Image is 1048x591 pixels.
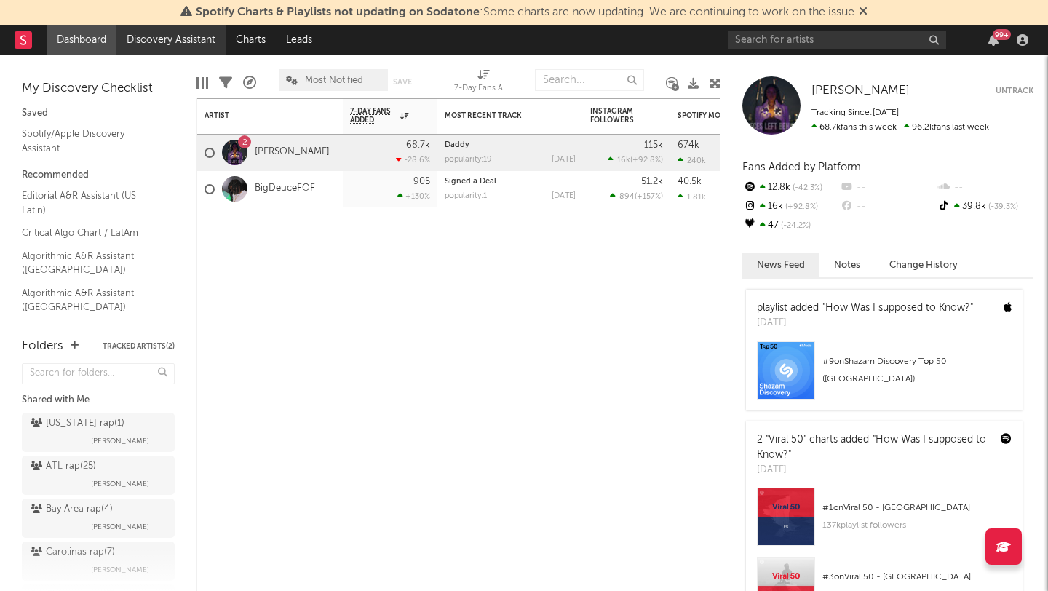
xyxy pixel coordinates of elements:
[757,301,973,316] div: playlist added
[678,111,787,120] div: Spotify Monthly Listeners
[22,456,175,495] a: ATL rap(25)[PERSON_NAME]
[811,84,910,98] a: [PERSON_NAME]
[196,7,480,18] span: Spotify Charts & Playlists not updating on Sodatone
[255,146,330,159] a: [PERSON_NAME]
[993,29,1011,40] div: 99 +
[822,303,973,313] a: "How Was I supposed to Know?"
[535,69,644,91] input: Search...
[255,183,315,195] a: BigDeuceFOF
[22,413,175,452] a: [US_STATE] rap(1)[PERSON_NAME]
[839,197,936,216] div: --
[454,62,512,104] div: 7-Day Fans Added (7-Day Fans Added)
[22,167,175,184] div: Recommended
[811,123,989,132] span: 96.2k fans last week
[986,203,1018,211] span: -39.3 %
[22,542,175,581] a: Carolinas rap(7)[PERSON_NAME]
[22,105,175,122] div: Saved
[875,253,972,277] button: Change History
[678,156,706,165] div: 240k
[205,111,314,120] div: Artist
[757,435,986,460] a: "How Was I supposed to Know?"
[445,141,469,149] a: Daddy
[196,62,208,104] div: Edit Columns
[445,111,554,120] div: Most Recent Track
[822,353,1012,388] div: # 9 on Shazam Discovery Top 50 ([GEOGRAPHIC_DATA])
[811,108,899,117] span: Tracking Since: [DATE]
[22,338,63,355] div: Folders
[757,432,990,463] div: 2 "Viral 50" charts added
[811,123,897,132] span: 68.7k fans this week
[678,140,699,150] div: 674k
[445,192,487,200] div: popularity: 1
[31,415,124,432] div: [US_STATE] rap ( 1 )
[276,25,322,55] a: Leads
[746,341,1023,410] a: #9onShazam Discovery Top 50 ([GEOGRAPHIC_DATA])
[644,140,663,150] div: 115k
[91,561,149,579] span: [PERSON_NAME]
[31,458,96,475] div: ATL rap ( 25 )
[617,156,630,164] span: 16k
[996,84,1033,98] button: Untrack
[350,107,397,124] span: 7-Day Fans Added
[632,156,661,164] span: +92.8 %
[822,517,1012,534] div: 137k playlist followers
[406,140,430,150] div: 68.7k
[757,463,990,477] div: [DATE]
[678,177,702,186] div: 40.5k
[31,501,113,518] div: Bay Area rap ( 4 )
[22,248,160,278] a: Algorithmic A&R Assistant ([GEOGRAPHIC_DATA])
[396,155,430,164] div: -28.6 %
[839,178,936,197] div: --
[590,107,641,124] div: Instagram Followers
[988,34,999,46] button: 99+
[811,84,910,97] span: [PERSON_NAME]
[454,80,512,98] div: 7-Day Fans Added (7-Day Fans Added)
[779,222,811,230] span: -24.2 %
[413,177,430,186] div: 905
[757,316,973,330] div: [DATE]
[22,188,160,218] a: Editorial A&R Assistant (US Latin)
[445,178,576,186] div: Signed a Deal
[610,191,663,201] div: ( )
[91,432,149,450] span: [PERSON_NAME]
[243,62,256,104] div: A&R Pipeline
[445,178,496,186] a: Signed a Deal
[641,177,663,186] div: 51.2k
[103,343,175,350] button: Tracked Artists(2)
[822,499,1012,517] div: # 1 on Viral 50 - [GEOGRAPHIC_DATA]
[31,544,115,561] div: Carolinas rap ( 7 )
[746,488,1023,557] a: #1onViral 50 - [GEOGRAPHIC_DATA]137kplaylist followers
[22,80,175,98] div: My Discovery Checklist
[91,518,149,536] span: [PERSON_NAME]
[637,193,661,201] span: +157 %
[742,253,819,277] button: News Feed
[552,156,576,164] div: [DATE]
[305,76,363,85] span: Most Notified
[22,225,160,241] a: Critical Algo Chart / LatAm
[619,193,635,201] span: 894
[742,216,839,235] div: 47
[22,285,160,315] a: Algorithmic A&R Assistant ([GEOGRAPHIC_DATA])
[397,191,430,201] div: +130 %
[47,25,116,55] a: Dashboard
[822,568,1012,586] div: # 3 on Viral 50 - [GEOGRAPHIC_DATA]
[22,363,175,384] input: Search for folders...
[22,126,160,156] a: Spotify/Apple Discovery Assistant
[790,184,822,192] span: -42.3 %
[91,475,149,493] span: [PERSON_NAME]
[22,392,175,409] div: Shared with Me
[937,197,1033,216] div: 39.8k
[226,25,276,55] a: Charts
[445,141,576,149] div: Daddy
[678,192,706,202] div: 1.81k
[116,25,226,55] a: Discovery Assistant
[728,31,946,49] input: Search for artists
[742,162,861,172] span: Fans Added by Platform
[819,253,875,277] button: Notes
[937,178,1033,197] div: --
[552,192,576,200] div: [DATE]
[608,155,663,164] div: ( )
[196,7,854,18] span: : Some charts are now updating. We are continuing to work on the issue
[445,156,492,164] div: popularity: 19
[742,197,839,216] div: 16k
